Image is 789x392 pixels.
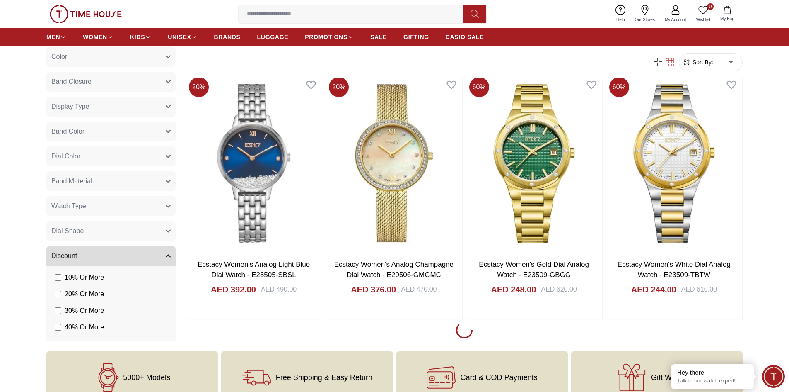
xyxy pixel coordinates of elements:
span: BRANDS [214,33,241,41]
a: KIDS [130,29,151,44]
a: Ecstacy Women's White Dial Analog Watch - E23509-TBTW [618,261,731,279]
span: 30 % Or More [65,306,104,316]
span: PROMOTIONS [305,33,347,41]
button: Display Type [46,97,176,117]
button: Dial Color [46,147,176,167]
button: Color [46,47,176,67]
div: AED 490.00 [261,285,297,295]
span: 50 % Or More [65,339,104,349]
button: Dial Shape [46,222,176,241]
a: Ecstacy Women's Analog Light Blue Dial Watch - E23505-SBSL [198,261,310,279]
a: PROMOTIONS [305,29,354,44]
button: Sort By: [683,58,713,66]
a: LUGGAGE [257,29,289,44]
a: UNISEX [168,29,197,44]
span: 20 % [189,77,209,97]
input: 50% Or More [55,341,61,348]
a: Ecstacy Women's Gold Dial Analog Watch - E23509-GBGG [479,261,589,279]
img: Ecstacy Women's Analog Light Blue Dial Watch - E23505-SBSL [186,74,322,252]
a: Ecstacy Women's Analog Champagne Dial Watch - E20506-GMGMC [334,261,454,279]
button: Band Color [46,122,176,142]
span: 0 [707,3,714,10]
span: UNISEX [168,33,191,41]
span: MEN [46,33,60,41]
h4: AED 248.00 [491,284,536,295]
span: GIFTING [403,33,429,41]
span: Wishlist [693,17,714,23]
span: 10 % Or More [65,273,104,283]
span: 60 % [609,77,629,97]
span: Help [613,17,628,23]
h4: AED 376.00 [351,284,396,295]
span: My Bag [717,16,738,22]
span: 20 % [329,77,349,97]
span: KIDS [130,33,145,41]
span: Card & COD Payments [461,373,538,382]
a: WOMEN [83,29,113,44]
span: CASIO SALE [446,33,484,41]
div: Hey there! [677,368,748,377]
span: My Account [661,17,690,23]
button: Band Material [46,172,176,192]
input: 30% Or More [55,308,61,314]
span: 40 % Or More [65,323,104,333]
span: 60 % [469,77,489,97]
h4: AED 244.00 [631,284,676,295]
span: Band Material [51,177,92,187]
p: Talk to our watch expert! [677,377,748,385]
img: Ecstacy Women's Gold Dial Analog Watch - E23509-GBGG [466,74,602,252]
span: Color [51,52,67,62]
span: Band Closure [51,77,92,87]
div: AED 610.00 [681,285,717,295]
span: Gift Wrapping [651,373,697,382]
a: Help [611,3,630,24]
h4: AED 392.00 [211,284,256,295]
div: AED 470.00 [401,285,437,295]
a: SALE [370,29,387,44]
button: Band Closure [46,72,176,92]
button: Watch Type [46,197,176,217]
a: 0Wishlist [691,3,715,24]
span: WOMEN [83,33,107,41]
span: 20 % Or More [65,290,104,299]
button: Discount [46,246,176,266]
a: MEN [46,29,66,44]
a: BRANDS [214,29,241,44]
span: Dial Shape [51,226,84,236]
span: Discount [51,251,77,261]
div: Chat Widget [762,365,785,388]
span: Watch Type [51,202,86,212]
a: CASIO SALE [446,29,484,44]
img: ... [50,5,122,23]
img: Ecstacy Women's White Dial Analog Watch - E23509-TBTW [606,74,742,252]
span: SALE [370,33,387,41]
span: Free Shipping & Easy Return [276,373,372,382]
span: Our Stores [632,17,658,23]
div: AED 620.00 [541,285,577,295]
span: Band Color [51,127,84,137]
span: Display Type [51,102,89,112]
img: Ecstacy Women's Analog Champagne Dial Watch - E20506-GMGMC [326,74,462,252]
input: 20% Or More [55,291,61,298]
input: 10% Or More [55,275,61,281]
span: 5000+ Models [123,373,170,382]
input: 40% Or More [55,324,61,331]
span: Dial Color [51,152,80,162]
button: My Bag [715,4,739,24]
span: Sort By: [691,58,713,66]
a: GIFTING [403,29,429,44]
a: Our Stores [630,3,660,24]
span: LUGGAGE [257,33,289,41]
